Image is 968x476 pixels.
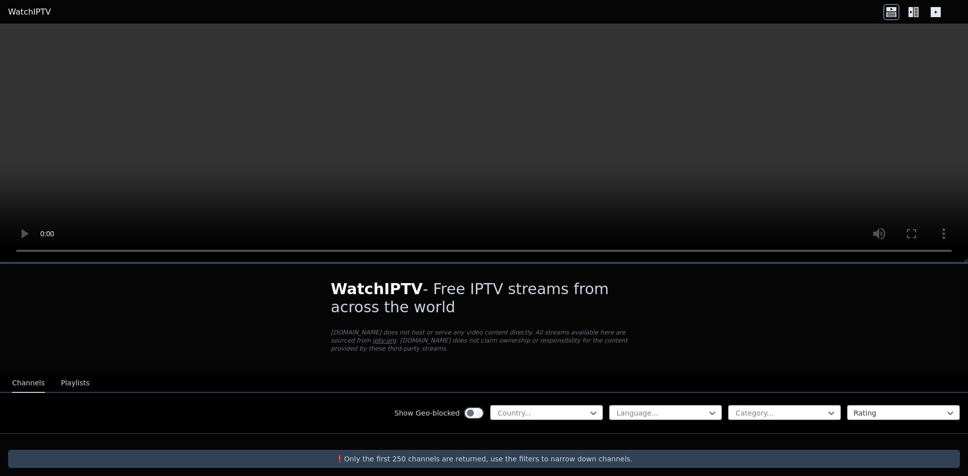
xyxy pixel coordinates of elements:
p: ❗️Only the first 250 channels are returned, use the filters to narrow down channels. [12,454,956,464]
p: [DOMAIN_NAME] does not host or serve any video content directly. All streams available here are s... [331,328,637,353]
a: WatchIPTV [8,6,51,18]
span: WatchIPTV [331,280,423,298]
button: Playlists [61,374,90,393]
h1: - Free IPTV streams from across the world [331,280,637,316]
button: Channels [12,374,45,393]
label: Show Geo-blocked [394,408,460,418]
a: iptv-org [373,337,396,344]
